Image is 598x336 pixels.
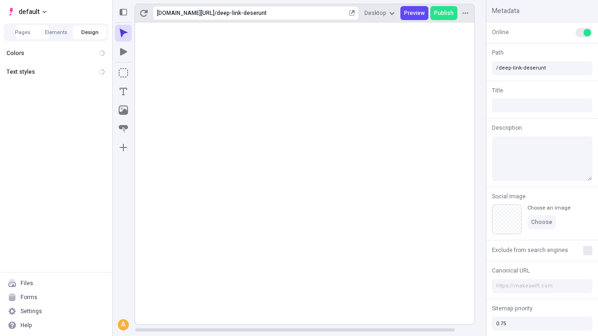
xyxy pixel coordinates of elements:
[21,322,32,329] div: Help
[492,49,504,57] span: Path
[527,215,556,229] button: Choose
[361,6,399,20] button: Desktop
[214,9,217,17] div: /
[492,192,526,201] span: Social Image
[115,120,132,137] button: Button
[4,5,50,19] button: Select site
[19,6,40,17] span: default
[6,25,39,39] button: Pages
[7,68,93,76] div: Text styles
[492,304,533,313] span: Sitemap priority
[115,64,132,81] button: Box
[492,124,522,132] span: Description
[531,218,552,226] span: Choose
[527,204,570,211] div: Choose an image
[119,320,128,329] div: A
[430,6,457,20] button: Publish
[21,308,42,315] div: Settings
[364,9,386,17] span: Desktop
[492,28,509,36] span: Online
[217,9,347,17] div: deep-link-deserunt
[39,25,73,39] button: Elements
[73,25,107,39] button: Design
[21,280,33,287] div: Files
[400,6,428,20] button: Preview
[434,9,454,17] span: Publish
[492,86,503,95] span: Title
[115,102,132,119] button: Image
[21,294,37,301] div: Forms
[7,49,93,57] div: Colors
[492,279,592,293] input: https://makeswift.com
[115,83,132,100] button: Text
[492,266,530,275] span: Canonical URL
[492,246,568,254] span: Exclude from search engines
[157,9,214,17] div: [URL][DOMAIN_NAME]
[404,9,425,17] span: Preview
